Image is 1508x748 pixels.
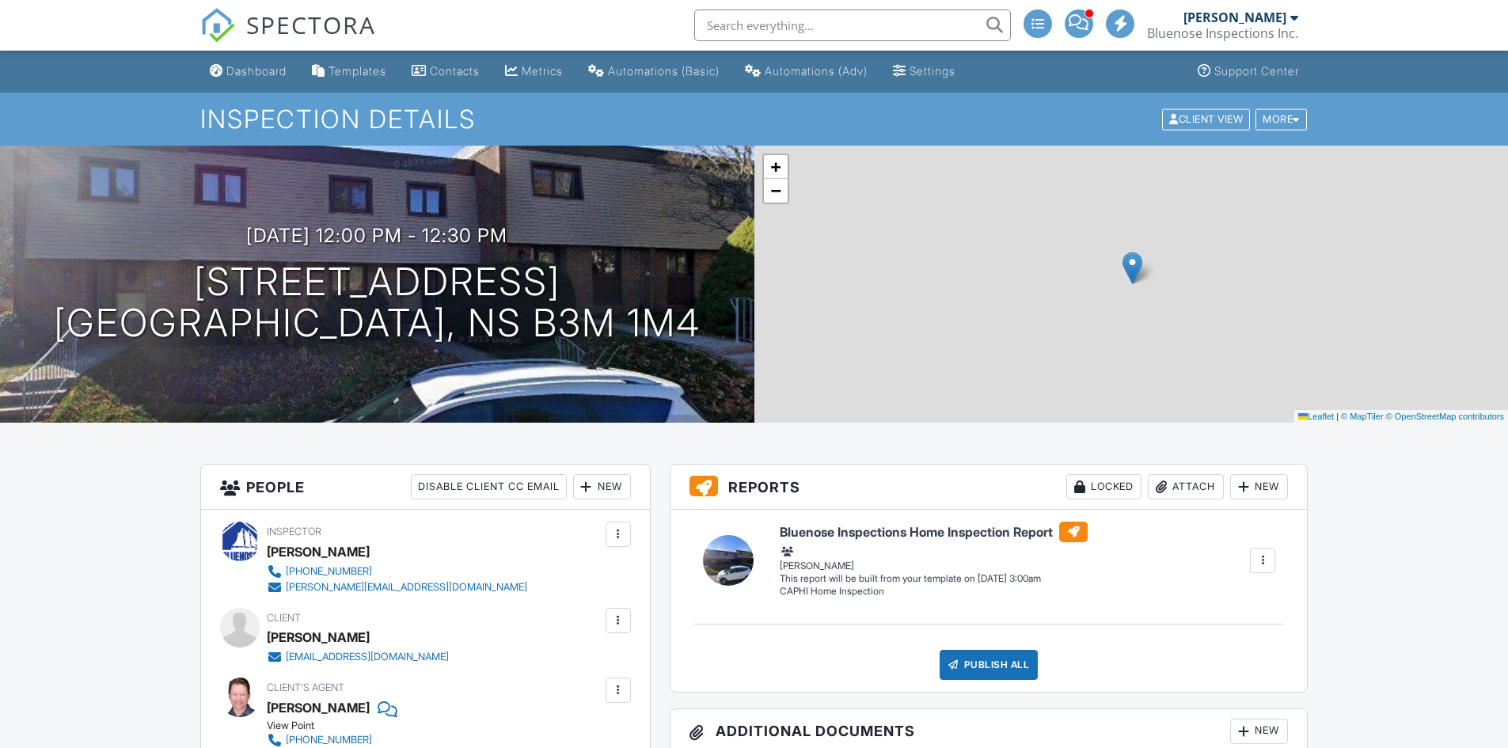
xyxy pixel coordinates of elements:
[764,155,788,179] a: Zoom in
[267,579,527,595] a: [PERSON_NAME][EMAIL_ADDRESS][DOMAIN_NAME]
[582,57,726,86] a: Automations (Basic)
[267,612,301,624] span: Client
[522,64,563,78] div: Metrics
[1066,474,1141,499] div: Locked
[670,465,1308,510] h3: Reports
[411,474,567,499] div: Disable Client CC Email
[267,564,527,579] a: [PHONE_NUMBER]
[910,64,955,78] div: Settings
[1160,112,1254,124] a: Client View
[329,64,386,78] div: Templates
[765,64,868,78] div: Automations (Adv)
[1386,412,1504,421] a: © OpenStreetMap contributors
[694,9,1011,41] input: Search everything...
[203,57,293,86] a: Dashboard
[286,651,449,663] div: [EMAIL_ADDRESS][DOMAIN_NAME]
[1148,474,1224,499] div: Attach
[887,57,962,86] a: Settings
[770,157,781,177] span: +
[940,650,1039,680] div: Publish All
[286,734,372,746] div: [PHONE_NUMBER]
[267,540,370,564] div: [PERSON_NAME]
[200,21,376,55] a: SPECTORA
[267,625,370,649] div: [PERSON_NAME]
[573,474,631,499] div: New
[499,57,569,86] a: Metrics
[54,261,701,345] h1: [STREET_ADDRESS] [GEOGRAPHIC_DATA], NS B3M 1M4
[430,64,480,78] div: Contacts
[1147,25,1298,41] div: Bluenose Inspections Inc.
[1230,719,1288,744] div: New
[267,696,370,720] a: [PERSON_NAME]
[306,57,393,86] a: Templates
[226,64,287,78] div: Dashboard
[200,8,235,43] img: The Best Home Inspection Software - Spectora
[286,565,372,578] div: [PHONE_NUMBER]
[608,64,720,78] div: Automations (Basic)
[200,105,1309,133] h1: Inspection Details
[780,522,1088,542] h6: Bluenose Inspections Home Inspection Report
[1341,412,1384,421] a: © MapTiler
[267,526,321,537] span: Inspector
[286,581,527,594] div: [PERSON_NAME][EMAIL_ADDRESS][DOMAIN_NAME]
[405,57,486,86] a: Contacts
[1162,108,1250,130] div: Client View
[201,465,650,510] h3: People
[780,572,1088,585] div: This report will be built from your template on [DATE] 3:00am
[780,544,1088,572] div: [PERSON_NAME]
[764,179,788,203] a: Zoom out
[1255,108,1307,130] div: More
[267,732,449,748] a: [PHONE_NUMBER]
[1191,57,1305,86] a: Support Center
[246,8,376,41] span: SPECTORA
[739,57,874,86] a: Automations (Advanced)
[780,585,1088,598] div: CAPHI Home Inspection
[1214,64,1299,78] div: Support Center
[1298,412,1334,421] a: Leaflet
[1230,474,1288,499] div: New
[1122,252,1142,284] img: Marker
[246,225,507,246] h3: [DATE] 12:00 pm - 12:30 pm
[267,682,344,693] span: Client's Agent
[770,180,781,200] span: −
[267,720,462,732] div: View Point
[1336,412,1339,421] span: |
[1183,9,1286,25] div: [PERSON_NAME]
[267,649,449,665] a: [EMAIL_ADDRESS][DOMAIN_NAME]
